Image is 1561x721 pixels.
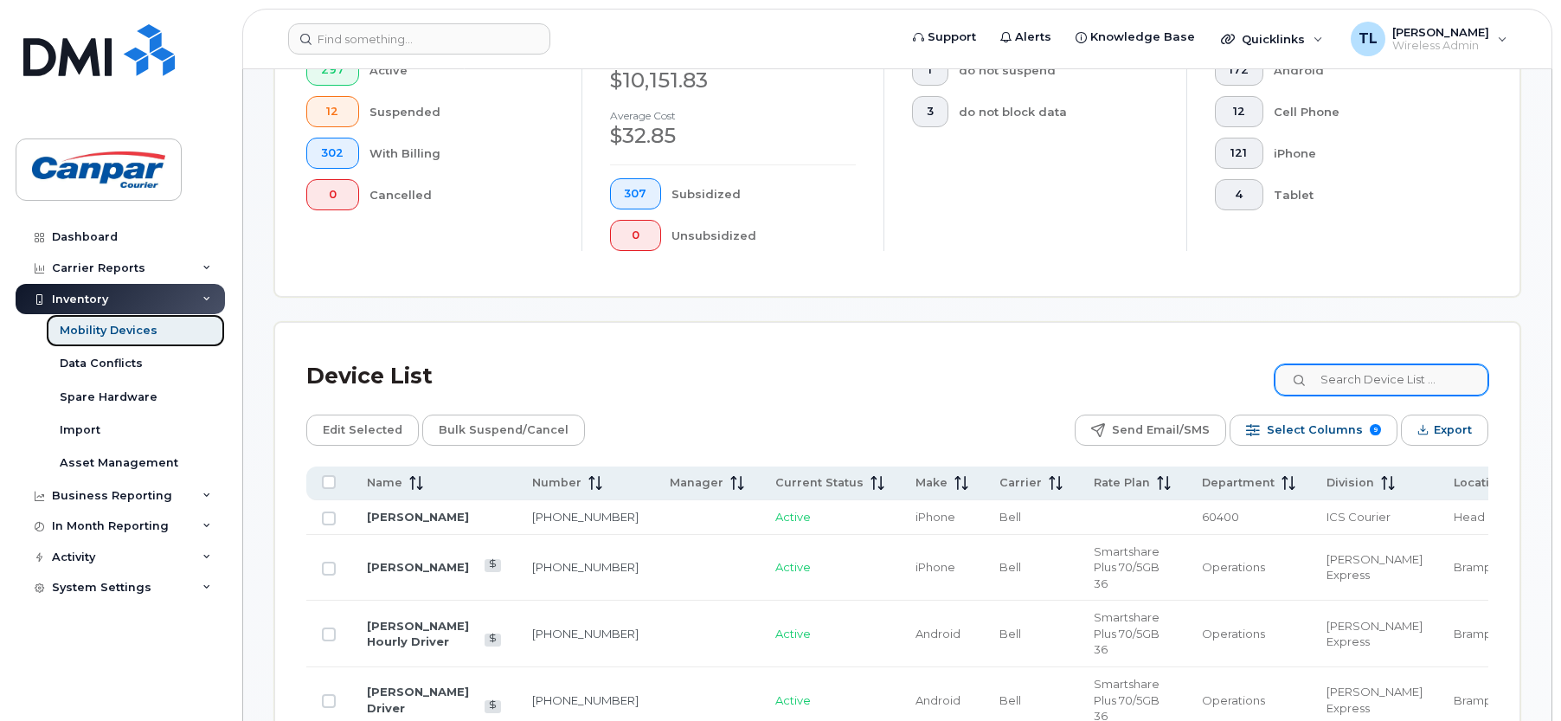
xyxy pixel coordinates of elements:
[1274,179,1461,210] div: Tablet
[306,415,419,446] button: Edit Selected
[306,55,359,86] button: 297
[321,105,344,119] span: 12
[775,475,864,491] span: Current Status
[610,178,662,209] button: 307
[1015,29,1051,46] span: Alerts
[1215,138,1264,169] button: 121
[1229,63,1249,77] span: 172
[1454,627,1511,641] span: Brampton
[1339,22,1519,56] div: Tony Ladriere
[1327,552,1423,583] span: [PERSON_NAME] Express
[1454,475,1505,491] span: Location
[624,229,646,242] span: 0
[532,693,639,707] a: [PHONE_NUMBER]
[369,179,554,210] div: Cancelled
[1215,96,1264,127] button: 12
[1327,619,1423,649] span: [PERSON_NAME] Express
[422,415,585,446] button: Bulk Suspend/Cancel
[610,220,662,251] button: 0
[321,146,344,160] span: 302
[1229,105,1249,119] span: 12
[532,627,639,641] a: [PHONE_NUMBER]
[915,627,960,641] span: Android
[485,634,501,647] a: View Last Bill
[775,560,811,574] span: Active
[912,96,948,127] button: 3
[775,510,811,524] span: Active
[439,417,569,443] span: Bulk Suspend/Cancel
[927,105,934,119] span: 3
[1202,475,1275,491] span: Department
[485,559,501,572] a: View Last Bill
[671,220,856,251] div: Unsubsidized
[915,560,955,574] span: iPhone
[928,29,976,46] span: Support
[1401,415,1488,446] button: Export
[1075,415,1226,446] button: Send Email/SMS
[369,138,554,169] div: With Billing
[1327,685,1423,715] span: [PERSON_NAME] Express
[1229,188,1249,202] span: 4
[959,96,1159,127] div: do not block data
[1094,475,1150,491] span: Rate Plan
[915,510,955,524] span: iPhone
[901,20,988,55] a: Support
[367,619,469,649] a: [PERSON_NAME] Hourly Driver
[306,354,433,399] div: Device List
[1202,693,1265,707] span: Operations
[915,475,948,491] span: Make
[1327,475,1374,491] span: Division
[1230,415,1397,446] button: Select Columns 9
[1392,25,1489,39] span: [PERSON_NAME]
[1202,560,1265,574] span: Operations
[1215,55,1264,86] button: 172
[306,138,359,169] button: 302
[1094,610,1160,656] span: Smartshare Plus 70/5GB 36
[999,560,1021,574] span: Bell
[1094,544,1160,590] span: Smartshare Plus 70/5GB 36
[1242,32,1305,46] span: Quicklinks
[1370,424,1381,435] span: 9
[624,187,646,201] span: 307
[367,510,469,524] a: [PERSON_NAME]
[323,417,402,443] span: Edit Selected
[1274,138,1461,169] div: iPhone
[1202,510,1239,524] span: 60400
[1229,146,1249,160] span: 121
[1063,20,1207,55] a: Knowledge Base
[485,700,501,713] a: View Last Bill
[959,55,1159,86] div: do not suspend
[1454,693,1511,707] span: Brampton
[610,110,857,121] h4: Average cost
[321,63,344,77] span: 297
[927,63,934,77] span: 1
[1267,417,1363,443] span: Select Columns
[915,693,960,707] span: Android
[670,475,723,491] span: Manager
[1434,417,1472,443] span: Export
[1274,96,1461,127] div: Cell Phone
[367,560,469,574] a: [PERSON_NAME]
[532,475,581,491] span: Number
[775,693,811,707] span: Active
[1112,417,1210,443] span: Send Email/SMS
[1090,29,1195,46] span: Knowledge Base
[1274,55,1461,86] div: Android
[1392,39,1489,53] span: Wireless Admin
[610,66,857,95] div: $10,151.83
[306,96,359,127] button: 12
[999,510,1021,524] span: Bell
[1275,364,1488,396] input: Search Device List ...
[671,178,856,209] div: Subsidized
[912,55,948,86] button: 1
[1454,510,1523,524] span: Head Office
[988,20,1063,55] a: Alerts
[369,55,554,86] div: Active
[1454,560,1511,574] span: Brampton
[610,121,857,151] div: $32.85
[1209,22,1335,56] div: Quicklinks
[306,179,359,210] button: 0
[999,693,1021,707] span: Bell
[321,188,344,202] span: 0
[1215,179,1264,210] button: 4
